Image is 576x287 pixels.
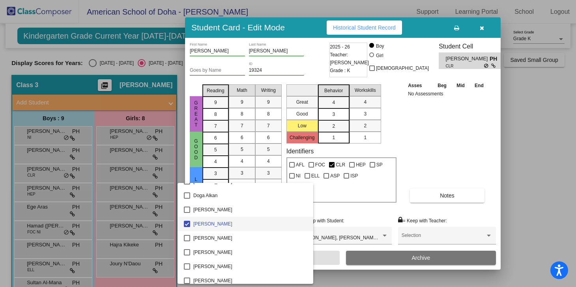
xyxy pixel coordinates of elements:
[193,245,307,259] span: [PERSON_NAME]
[193,231,307,245] span: [PERSON_NAME]
[193,259,307,274] span: [PERSON_NAME]
[193,188,307,203] span: Doga Alkan
[193,203,307,217] span: [PERSON_NAME]
[193,217,307,231] span: [PERSON_NAME]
